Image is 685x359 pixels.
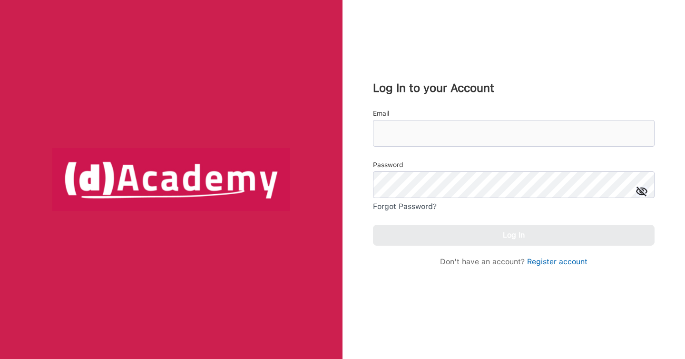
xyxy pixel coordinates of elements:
[373,107,655,120] div: Email
[527,257,587,266] a: Register account
[373,81,655,95] div: Log In to your Account
[373,200,437,213] div: Forgot Password?
[373,158,655,171] div: Password
[636,186,647,196] img: icon
[52,148,290,211] img: logo
[384,257,643,266] div: Don't have an account?
[373,225,655,246] button: Log In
